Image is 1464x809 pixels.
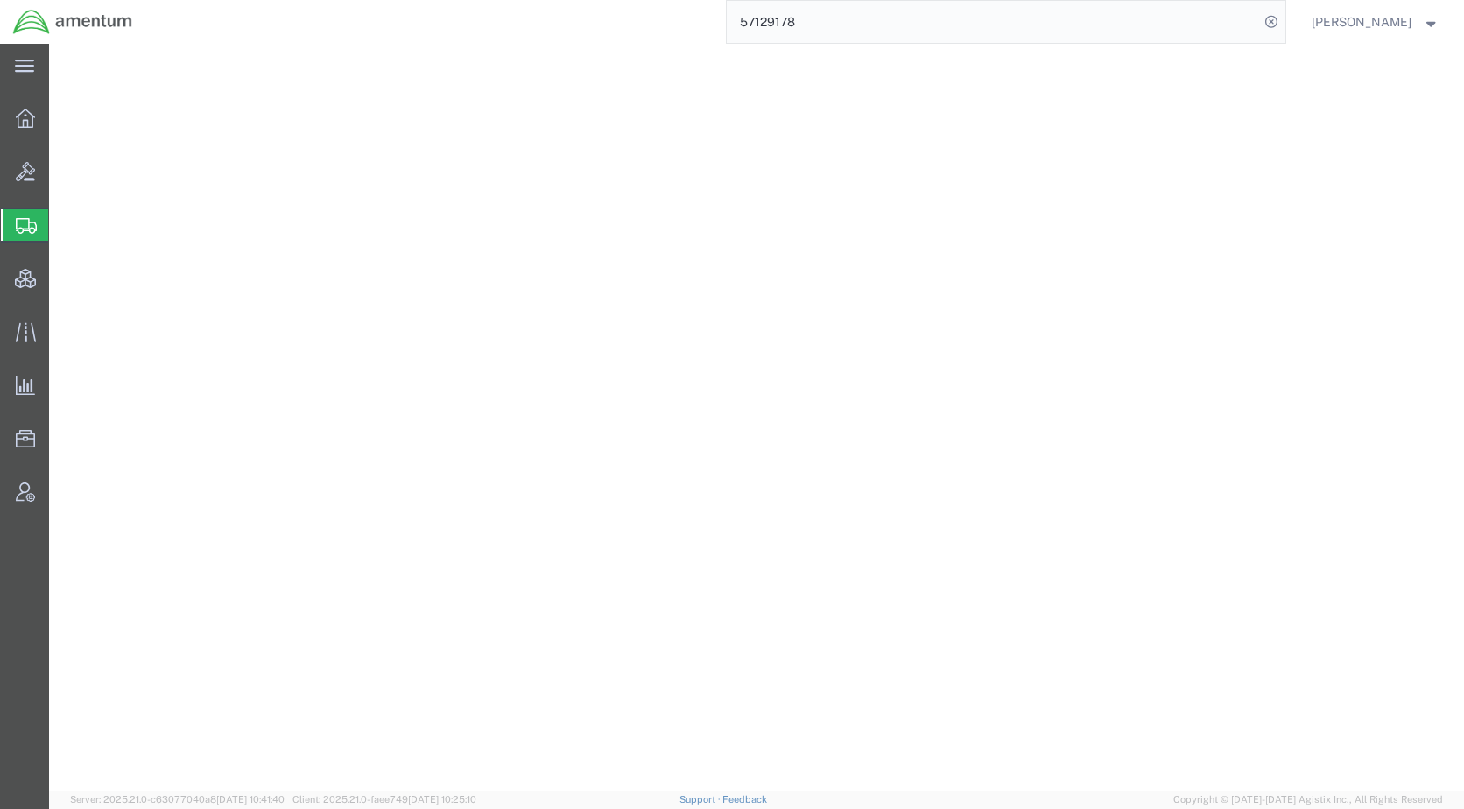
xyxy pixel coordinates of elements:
[1173,792,1443,807] span: Copyright © [DATE]-[DATE] Agistix Inc., All Rights Reserved
[408,794,476,805] span: [DATE] 10:25:10
[292,794,476,805] span: Client: 2025.21.0-faee749
[49,44,1464,791] iframe: FS Legacy Container
[12,9,133,35] img: logo
[727,1,1259,43] input: Search for shipment number, reference number
[679,794,723,805] a: Support
[1311,11,1440,32] button: [PERSON_NAME]
[722,794,767,805] a: Feedback
[216,794,285,805] span: [DATE] 10:41:40
[70,794,285,805] span: Server: 2025.21.0-c63077040a8
[1312,12,1411,32] span: Kent Gilman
